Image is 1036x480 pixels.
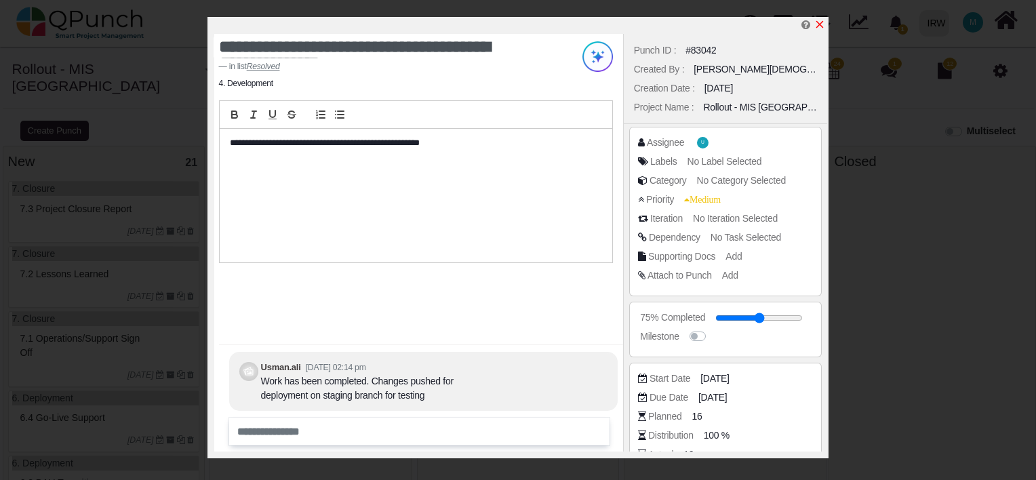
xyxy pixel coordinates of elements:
[648,249,715,264] div: Supporting Docs
[697,137,709,148] span: Usman.ali
[694,62,817,77] div: [PERSON_NAME][DEMOGRAPHIC_DATA][PERSON_NAME]
[648,428,694,443] div: Distribution
[646,193,674,207] div: Priority
[722,270,738,281] span: Add
[306,363,366,372] small: [DATE] 02:14 pm
[650,174,687,188] div: Category
[582,41,613,72] img: Try writing with AI
[693,213,778,224] span: No Iteration Selected
[725,251,742,262] span: Add
[634,62,684,77] div: Created By :
[697,175,786,186] span: No Category Selected
[647,268,712,283] div: Attach to Punch
[650,391,688,405] div: Due Date
[685,43,716,58] div: #83042
[701,140,704,145] span: U
[640,329,679,344] div: Milestone
[650,155,677,169] div: Labels
[650,212,683,226] div: Iteration
[704,81,733,96] div: [DATE]
[698,391,727,405] span: [DATE]
[261,362,301,372] b: Usman.ali
[648,409,681,424] div: Planned
[711,232,781,243] span: No Task Selected
[704,428,730,443] span: 100 %
[650,372,690,386] div: Start Date
[649,231,700,245] div: Dependency
[219,60,544,73] footer: in list
[647,136,684,150] div: Assignee
[683,447,694,462] span: 12
[247,62,280,71] u: Resolved
[634,81,695,96] div: Creation Date :
[684,195,721,204] span: Medium
[688,156,762,167] span: No Label Selected
[634,43,677,58] div: Punch ID :
[692,409,702,424] span: 16
[814,19,825,31] a: x
[700,372,729,386] span: [DATE]
[640,311,705,325] div: 75% Completed
[247,62,280,71] cite: Source Title
[634,100,694,115] div: Project Name :
[648,447,673,462] div: Actual
[703,100,817,115] div: Rollout - MIS [GEOGRAPHIC_DATA]
[219,77,273,89] li: 4. Development
[801,20,810,30] i: Edit Punch
[814,19,825,30] svg: x
[261,374,498,403] div: Work has been completed. Changes pushed for deployment on staging branch for testing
